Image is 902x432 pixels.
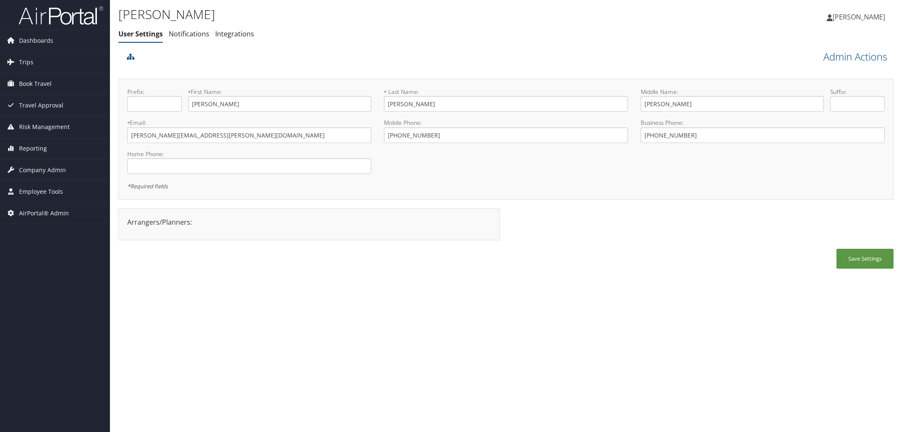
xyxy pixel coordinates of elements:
span: AirPortal® Admin [19,203,69,224]
span: Company Admin [19,160,66,181]
a: [PERSON_NAME] [827,4,894,30]
label: Prefix: [127,88,182,96]
span: Dashboards [19,30,53,51]
h1: [PERSON_NAME] [118,6,635,23]
span: Reporting [19,138,47,159]
a: Notifications [169,29,209,39]
label: Suffix: [830,88,885,96]
a: Integrations [215,29,254,39]
label: Home Phone: [127,150,371,158]
button: Save Settings [836,249,894,269]
a: Admin Actions [823,50,887,64]
div: Arrangers/Planners: [121,217,497,227]
label: Business Phone: [641,118,885,127]
span: [PERSON_NAME] [833,12,885,22]
label: First Name: [188,88,371,96]
label: Email: [127,118,371,127]
label: Middle Name: [641,88,824,96]
a: User Settings [118,29,163,39]
span: Book Travel [19,73,52,94]
label: Mobile Phone: [384,118,628,127]
span: Trips [19,52,33,73]
span: Travel Approval [19,95,63,116]
img: airportal-logo.png [19,6,103,25]
span: Risk Management [19,116,70,138]
em: Required fields [127,182,168,190]
span: Employee Tools [19,181,63,202]
label: Last Name: [384,88,628,96]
